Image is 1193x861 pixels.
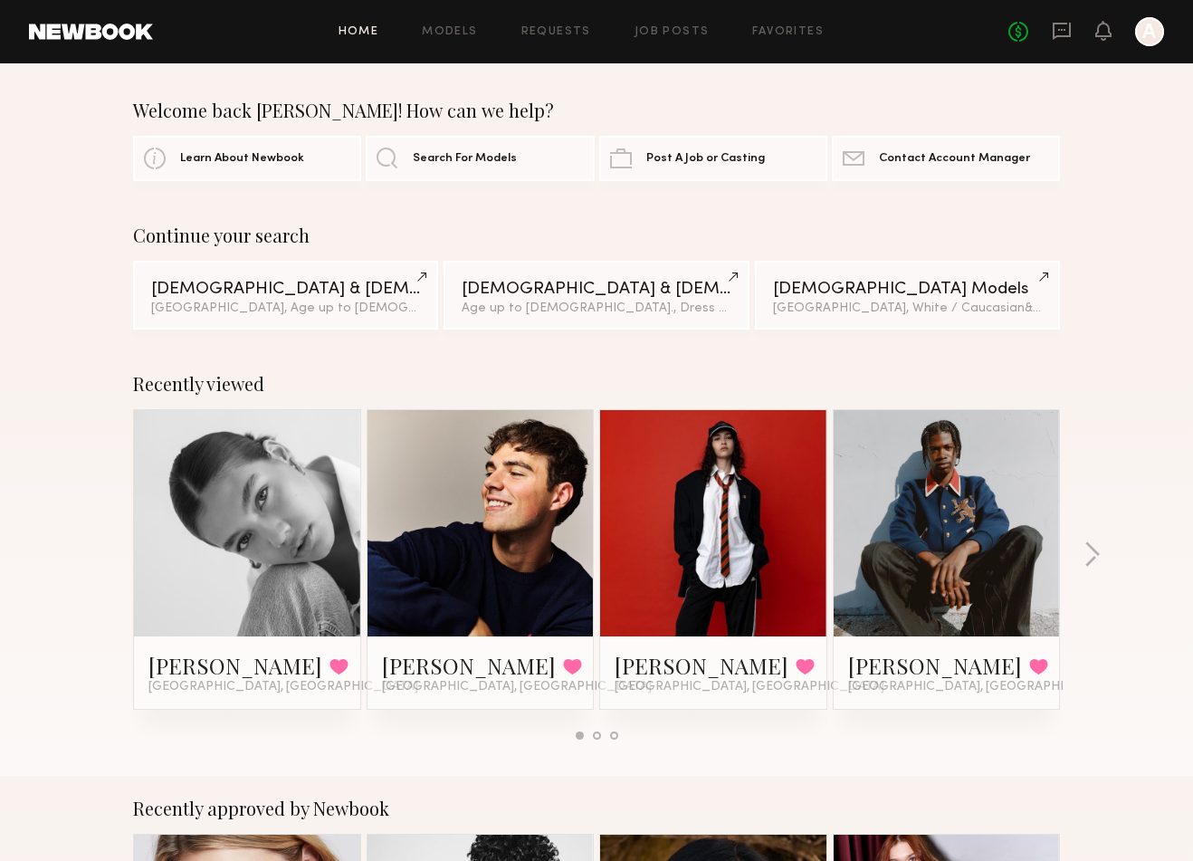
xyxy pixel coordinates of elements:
[133,100,1060,121] div: Welcome back [PERSON_NAME]! How can we help?
[752,26,824,38] a: Favorites
[848,651,1022,680] a: [PERSON_NAME]
[1025,302,1112,314] span: & 4 other filter s
[133,373,1060,395] div: Recently viewed
[599,136,827,181] a: Post A Job or Casting
[422,26,477,38] a: Models
[148,680,418,694] span: [GEOGRAPHIC_DATA], [GEOGRAPHIC_DATA]
[148,651,322,680] a: [PERSON_NAME]
[133,225,1060,246] div: Continue your search
[444,261,749,330] a: [DEMOGRAPHIC_DATA] & [DEMOGRAPHIC_DATA] ModelsAge up to [DEMOGRAPHIC_DATA]., Dress 0 - 8
[879,153,1030,165] span: Contact Account Manager
[151,281,420,298] div: [DEMOGRAPHIC_DATA] & [DEMOGRAPHIC_DATA] Models
[133,798,1060,819] div: Recently approved by Newbook
[133,136,361,181] a: Learn About Newbook
[180,153,304,165] span: Learn About Newbook
[382,680,652,694] span: [GEOGRAPHIC_DATA], [GEOGRAPHIC_DATA]
[646,153,765,165] span: Post A Job or Casting
[382,651,556,680] a: [PERSON_NAME]
[462,281,730,298] div: [DEMOGRAPHIC_DATA] & [DEMOGRAPHIC_DATA] Models
[521,26,591,38] a: Requests
[615,680,884,694] span: [GEOGRAPHIC_DATA], [GEOGRAPHIC_DATA]
[339,26,379,38] a: Home
[755,261,1060,330] a: [DEMOGRAPHIC_DATA] Models[GEOGRAPHIC_DATA], White / Caucasian&4other filters
[1135,17,1164,46] a: A
[462,302,730,315] div: Age up to [DEMOGRAPHIC_DATA]., Dress 0 - 8
[773,281,1042,298] div: [DEMOGRAPHIC_DATA] Models
[151,302,420,315] div: [GEOGRAPHIC_DATA], Age up to [DEMOGRAPHIC_DATA].
[413,153,517,165] span: Search For Models
[832,136,1060,181] a: Contact Account Manager
[848,680,1118,694] span: [GEOGRAPHIC_DATA], [GEOGRAPHIC_DATA]
[773,302,1042,315] div: [GEOGRAPHIC_DATA], White / Caucasian
[366,136,594,181] a: Search For Models
[635,26,710,38] a: Job Posts
[615,651,788,680] a: [PERSON_NAME]
[133,261,438,330] a: [DEMOGRAPHIC_DATA] & [DEMOGRAPHIC_DATA] Models[GEOGRAPHIC_DATA], Age up to [DEMOGRAPHIC_DATA].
